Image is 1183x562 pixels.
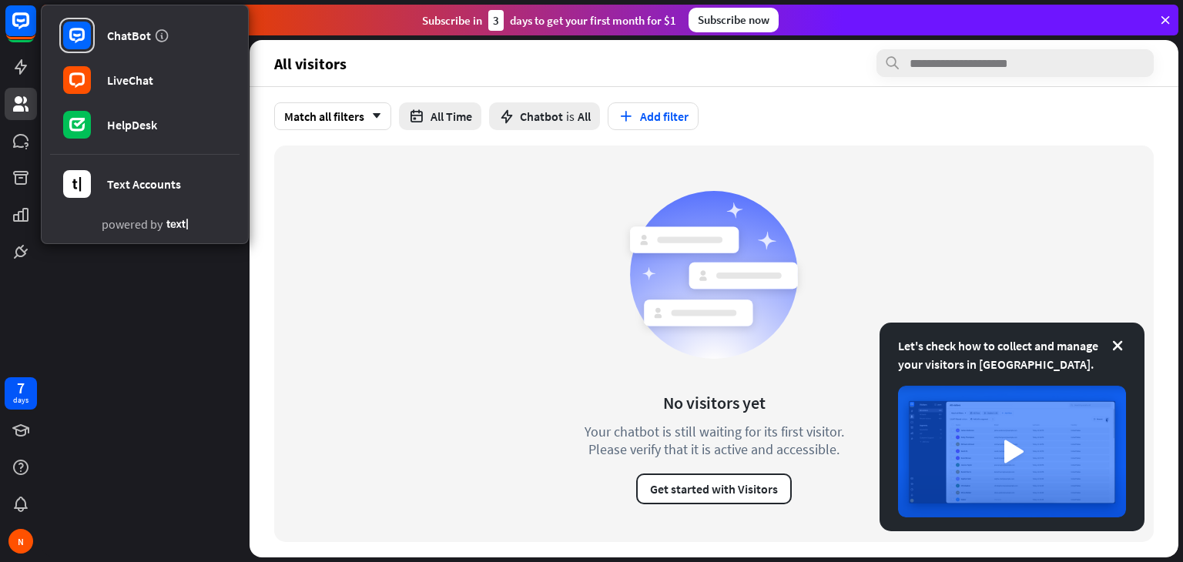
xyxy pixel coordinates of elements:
[274,102,391,130] div: Match all filters
[8,529,33,554] div: N
[689,8,779,32] div: Subscribe now
[488,10,504,31] div: 3
[274,55,347,72] span: All visitors
[566,109,575,124] span: is
[364,112,381,121] i: arrow_down
[578,109,591,124] span: All
[608,102,699,130] button: Add filter
[663,392,766,413] div: No visitors yet
[636,473,792,504] button: Get started with Visitors
[422,10,676,31] div: Subscribe in days to get your first month for $1
[898,386,1126,517] img: image
[898,336,1126,373] div: Let's check how to collect and manage your visitors in [GEOGRAPHIC_DATA].
[12,6,59,52] button: Open LiveChat chat widget
[520,109,563,124] span: Chatbot
[5,377,37,410] a: 7 days
[399,102,481,130] button: All Time
[17,381,25,395] div: 7
[556,423,872,458] div: Your chatbot is still waiting for its first visitor. Please verify that it is active and accessible.
[13,395,28,406] div: days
